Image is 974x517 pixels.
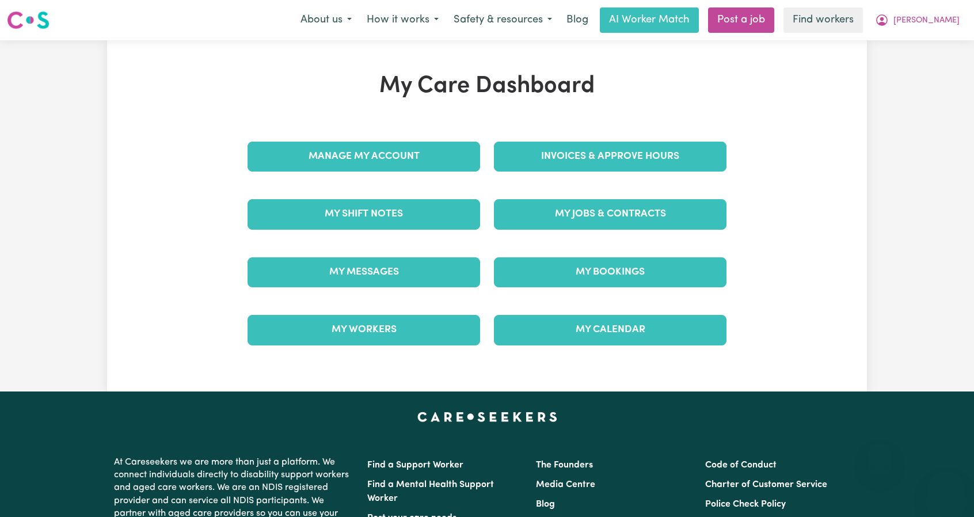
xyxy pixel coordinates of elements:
a: Careseekers home page [417,412,557,421]
a: Police Check Policy [705,500,786,509]
h1: My Care Dashboard [241,73,733,100]
a: My Calendar [494,315,726,345]
a: Careseekers logo [7,7,50,33]
a: My Workers [248,315,480,345]
a: Blog [560,7,595,33]
a: Find a Support Worker [367,461,463,470]
a: Blog [536,500,555,509]
a: Manage My Account [248,142,480,172]
a: Find workers [783,7,863,33]
span: [PERSON_NAME] [893,14,960,27]
img: Careseekers logo [7,10,50,31]
button: My Account [868,8,967,32]
button: Safety & resources [446,8,560,32]
a: My Shift Notes [248,199,480,229]
iframe: Button to launch messaging window [928,471,965,508]
a: The Founders [536,461,593,470]
a: Charter of Customer Service [705,480,827,489]
a: My Bookings [494,257,726,287]
a: My Messages [248,257,480,287]
iframe: Close message [868,443,891,466]
button: About us [293,8,359,32]
a: AI Worker Match [600,7,699,33]
a: Post a job [708,7,774,33]
button: How it works [359,8,446,32]
a: My Jobs & Contracts [494,199,726,229]
a: Invoices & Approve Hours [494,142,726,172]
a: Media Centre [536,480,595,489]
a: Find a Mental Health Support Worker [367,480,494,503]
a: Code of Conduct [705,461,777,470]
